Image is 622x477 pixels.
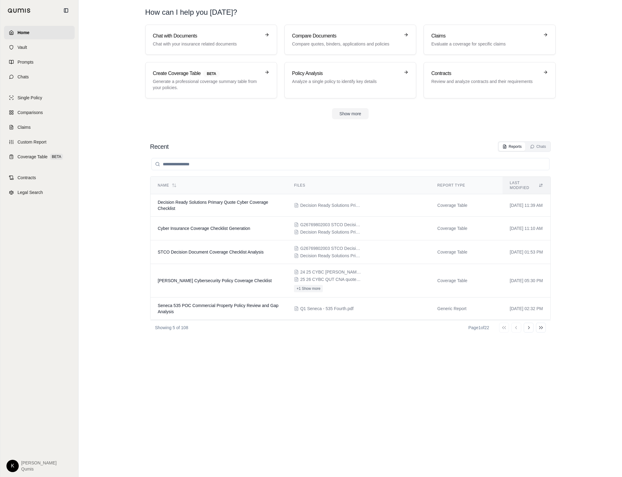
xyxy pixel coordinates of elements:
[61,6,71,15] button: Collapse sidebar
[153,70,261,77] h3: Create Coverage Table
[503,298,550,320] td: [DATE] 02:32 PM
[50,154,63,160] span: BETA
[468,325,489,331] div: Page 1 of 22
[18,124,31,130] span: Claims
[431,41,539,47] p: Evaluate a coverage for specific claims
[158,250,264,254] span: STCO Decision Document Coverage Checklist Analysis
[4,106,75,119] a: Comparisons
[530,144,546,149] div: Chats
[499,142,525,151] button: Reports
[4,70,75,84] a: Chats
[150,142,169,151] h2: Recent
[4,41,75,54] a: Vault
[430,298,503,320] td: Generic Report
[18,139,46,145] span: Custom Report
[21,460,57,466] span: [PERSON_NAME]
[18,74,29,80] span: Chats
[503,217,550,240] td: [DATE] 11:10 AM
[4,91,75,104] a: Single Policy
[18,44,27,50] span: Vault
[503,240,550,264] td: [DATE] 01:53 PM
[6,460,19,472] div: K
[4,171,75,184] a: Contracts
[153,78,261,91] p: Generate a professional coverage summary table from your policies.
[287,177,430,194] th: Files
[430,264,503,298] td: Coverage Table
[430,217,503,240] td: Coverage Table
[431,70,539,77] h3: Contracts
[300,229,362,235] span: Decision Ready Solutions Primary Quote (1).pdf
[158,278,272,283] span: Beazley Cybersecurity Policy Coverage Checklist
[510,180,543,190] div: Last modified
[18,175,36,181] span: Contracts
[4,135,75,149] a: Custom Report
[292,78,400,85] p: Analyze a single policy to identify key details
[18,109,43,116] span: Comparisons
[300,269,362,275] span: 24 25 CYBC Beazley Policy.pdf
[4,120,75,134] a: Claims
[18,154,48,160] span: Coverage Table
[153,41,261,47] p: Chat with your insurance related documents
[292,70,400,77] h3: Policy Analysis
[21,466,57,472] span: Qumis
[292,32,400,40] h3: Compare Documents
[503,194,550,217] td: [DATE] 11:39 AM
[145,7,237,17] h1: How can I help you [DATE]?
[424,62,555,98] a: ContractsReview and analyze contracts and their requirements
[430,240,503,264] td: Coverage Table
[430,177,503,194] th: Report Type
[153,32,261,40] h3: Chat with Documents
[300,276,362,282] span: 25 26 CYBC QUT CNA quote.pdf
[4,186,75,199] a: Legal Search
[300,253,362,259] span: Decision Ready Solutions Primary Quote (1).pdf
[300,222,362,228] span: G26769802003 STCO DecisionR2083882283158AM (1).pdf
[145,25,277,55] a: Chat with DocumentsChat with your insurance related documents
[300,245,362,251] span: G26769802003 STCO DecisionR2083882283158AM (1).pdf
[431,78,539,85] p: Review and analyze contracts and their requirements
[18,59,33,65] span: Prompts
[284,62,416,98] a: Policy AnalysisAnalyze a single policy to identify key details
[431,32,539,40] h3: Claims
[158,226,250,231] span: Cyber Insurance Coverage Checklist Generation
[4,55,75,69] a: Prompts
[284,25,416,55] a: Compare DocumentsCompare quotes, binders, applications and policies
[503,264,550,298] td: [DATE] 05:30 PM
[18,95,42,101] span: Single Policy
[18,30,29,36] span: Home
[332,108,369,119] button: Show more
[300,202,362,208] span: Decision Ready Solutions Primary Quote (1).pdf
[8,8,31,13] img: Qumis Logo
[18,189,43,195] span: Legal Search
[203,70,220,77] span: BETA
[430,194,503,217] td: Coverage Table
[155,325,188,331] p: Showing 5 of 108
[424,25,555,55] a: ClaimsEvaluate a coverage for specific claims
[145,62,277,98] a: Create Coverage TableBETAGenerate a professional coverage summary table from your policies.
[4,26,75,39] a: Home
[503,144,522,149] div: Reports
[292,41,400,47] p: Compare quotes, binders, applications and policies
[158,183,280,188] div: Name
[158,200,268,211] span: Decision Ready Solutions Primary Quote Cyber Coverage Checklist
[4,150,75,164] a: Coverage TableBETA
[526,142,550,151] button: Chats
[158,303,279,314] span: Seneca 535 POC Commercial Property Policy Review and Gap Analysis
[300,306,354,312] span: Q1 Seneca - 535 Fourth.pdf
[294,285,323,292] button: +1 Show more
